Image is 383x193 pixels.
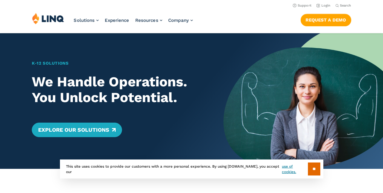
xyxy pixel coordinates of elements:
[293,4,312,8] a: Support
[105,18,129,23] a: Experience
[168,18,189,23] span: Company
[74,13,193,33] nav: Primary Navigation
[135,18,158,23] span: Resources
[135,18,162,23] a: Resources
[223,33,383,169] img: Home Banner
[168,18,193,23] a: Company
[32,74,208,106] h2: We Handle Operations. You Unlock Potential.
[282,164,308,175] a: use of cookies.
[316,4,331,8] a: Login
[74,18,99,23] a: Solutions
[301,13,351,26] nav: Button Navigation
[60,159,323,179] div: This site uses cookies to provide our customers with a more personal experience. By using [DOMAIN...
[32,13,64,24] img: LINQ | K‑12 Software
[32,60,208,66] h1: K‑12 Solutions
[32,123,122,137] a: Explore Our Solutions
[340,4,351,8] span: Search
[74,18,95,23] span: Solutions
[335,3,351,8] button: Open Search Bar
[301,14,351,26] a: Request a Demo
